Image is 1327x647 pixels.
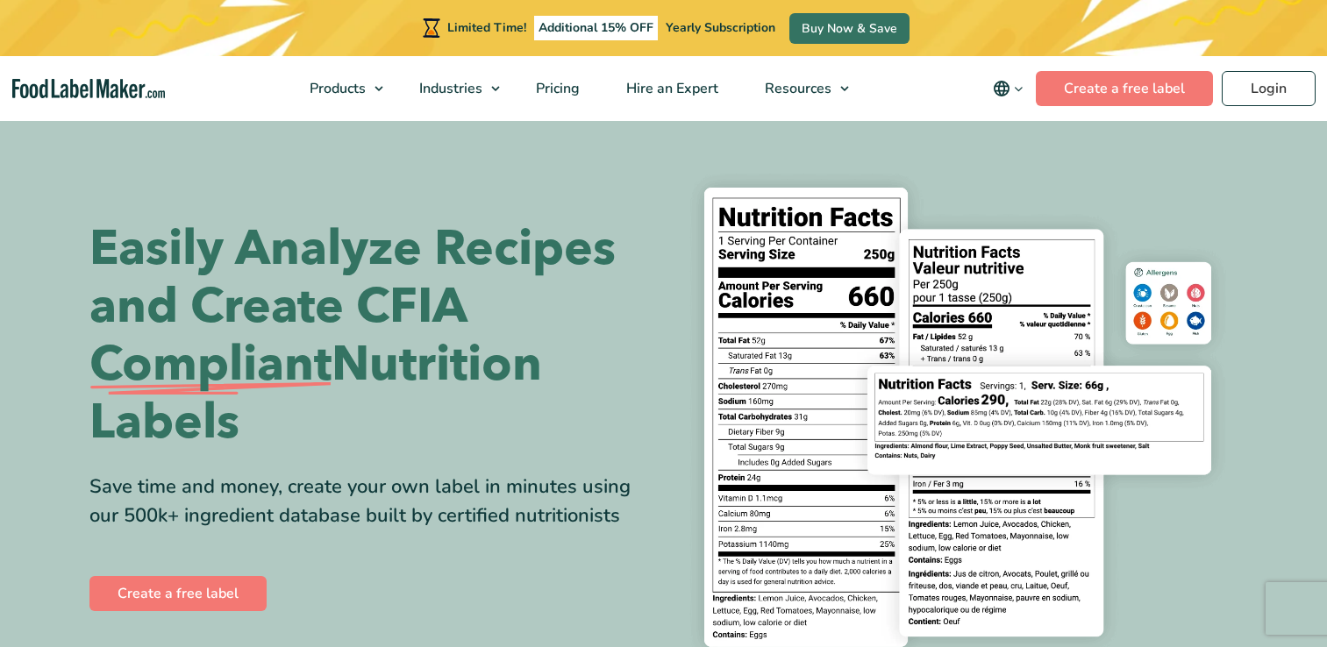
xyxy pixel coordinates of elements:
h1: Easily Analyze Recipes and Create CFIA Nutrition Labels [89,220,651,451]
span: Industries [414,79,484,98]
span: Products [304,79,367,98]
span: Compliant [89,336,332,394]
span: Limited Time! [447,19,526,36]
span: Pricing [531,79,581,98]
a: Create a free label [89,576,267,611]
a: Login [1222,71,1316,106]
span: Hire an Expert [621,79,720,98]
a: Resources [742,56,858,121]
a: Create a free label [1036,71,1213,106]
a: Buy Now & Save [789,13,910,44]
a: Pricing [513,56,599,121]
a: Hire an Expert [603,56,738,121]
a: Products [287,56,392,121]
a: Industries [396,56,509,121]
span: Additional 15% OFF [534,16,658,40]
div: Save time and money, create your own label in minutes using our 500k+ ingredient database built b... [89,473,651,530]
span: Resources [760,79,833,98]
span: Yearly Subscription [666,19,775,36]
